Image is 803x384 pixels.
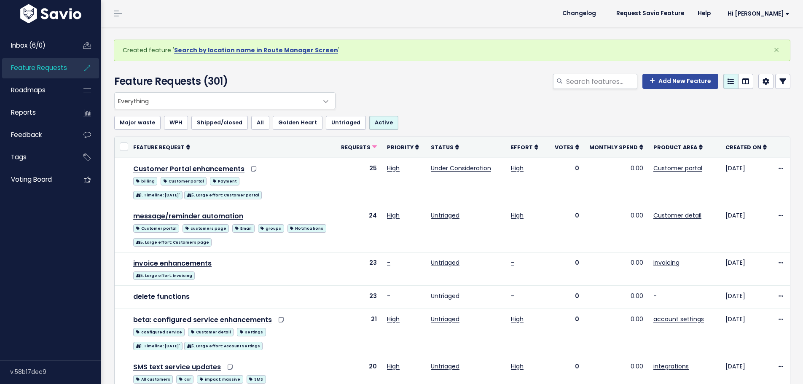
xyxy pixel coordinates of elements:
a: All customers [133,373,173,384]
a: Feature Requests [2,58,70,78]
a: delete functions [133,292,190,301]
a: Notifications [287,223,326,233]
button: Close [765,40,788,60]
a: csr [176,373,193,384]
td: [DATE] [720,205,772,252]
span: Notifications [287,224,326,233]
a: SMS text service updates [133,362,221,372]
a: Invoicing [653,258,679,267]
a: configured service [133,326,185,337]
a: 5. Large effort: Customers page [133,236,212,247]
td: 0.00 [584,158,648,205]
a: 5. Large effort: Account Settings [184,340,263,351]
td: 0 [550,309,584,356]
td: 23 [336,286,382,309]
a: Monthly spend [589,143,643,151]
a: High [511,211,524,220]
td: 0.00 [584,286,648,309]
ul: Filter feature requests [114,116,790,129]
a: High [387,362,400,371]
a: Roadmaps [2,81,70,100]
a: Priority [387,143,419,151]
td: [DATE] [720,286,772,309]
a: Customer Portal enhancements [133,164,244,174]
a: High [511,164,524,172]
a: Request Savio Feature [610,7,691,20]
a: integrations [653,362,689,371]
td: [DATE] [720,252,772,286]
a: Untriaged [326,116,366,129]
a: Golden Heart [273,116,322,129]
a: message/reminder automation [133,211,243,221]
a: Product Area [653,143,703,151]
span: Roadmaps [11,86,46,94]
span: customers page [183,224,229,233]
span: Voting Board [11,175,52,184]
a: Requests [341,143,377,151]
span: Votes [555,144,574,151]
td: [DATE] [720,158,772,205]
span: Feature Request [133,144,185,151]
a: Customer detail [188,326,234,337]
span: csr [176,375,193,384]
a: Untriaged [431,258,459,267]
span: Email [232,224,254,233]
a: Shipped/closed [191,116,248,129]
a: All [251,116,269,129]
a: Untriaged [431,211,459,220]
td: 0 [550,205,584,252]
a: Major waste [114,116,161,129]
td: 0.00 [584,205,648,252]
a: High [511,315,524,323]
a: High [387,315,400,323]
td: 0.00 [584,309,648,356]
a: Active [369,116,398,129]
h4: Feature Requests (301) [114,74,331,89]
td: 0 [550,158,584,205]
a: High [387,164,400,172]
div: v.58b17dec9 [10,361,101,383]
span: Customer detail [188,328,234,336]
td: 0 [550,286,584,309]
a: Feedback [2,125,70,145]
a: customers page [183,223,229,233]
span: SMS [247,375,266,384]
a: Inbox (6/0) [2,36,70,55]
a: - [511,258,514,267]
span: Status [431,144,454,151]
a: Customer portal [133,223,179,233]
a: 1. Timeline: [DATE]' [133,189,183,200]
a: settings [237,326,266,337]
a: Untriaged [431,362,459,371]
span: Everything [114,92,336,109]
a: Effort [511,143,538,151]
span: Priority [387,144,414,151]
td: 0 [550,252,584,286]
a: High [511,362,524,371]
img: logo-white.9d6f32f41409.svg [18,4,83,23]
a: Add New Feature [642,74,718,89]
a: billing [133,175,157,186]
span: groups [258,224,284,233]
span: Feature Requests [11,63,67,72]
a: Votes [555,143,579,151]
span: settings [237,328,266,336]
a: Feature Request [133,143,190,151]
span: Inbox (6/0) [11,41,46,50]
div: Created feature ' ' [114,40,790,61]
a: High [387,211,400,220]
span: Customer portal [161,177,207,185]
span: 5. Large effort: Account Settings [184,342,263,350]
span: × [773,43,779,57]
span: 5. Large effort: Customers page [133,238,212,247]
span: Customer portal [133,224,179,233]
span: Everything [115,93,318,109]
a: Customer portal [653,164,702,172]
span: Changelog [562,11,596,16]
a: groups [258,223,284,233]
span: impact: massive [197,375,243,384]
a: - [653,292,657,300]
a: beta: configured service enhancements [133,315,272,325]
span: 5. Large effort: Invoicing [133,271,195,280]
a: impact: massive [197,373,243,384]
